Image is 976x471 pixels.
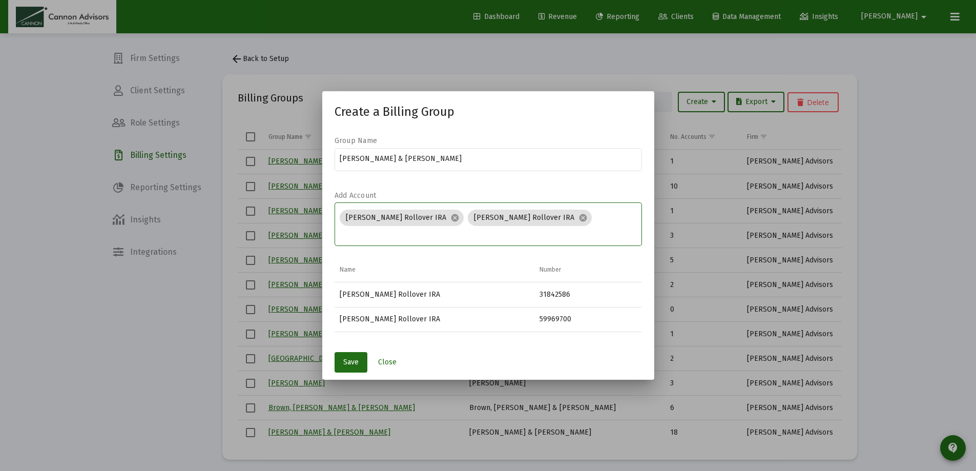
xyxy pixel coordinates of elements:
[335,136,378,145] label: Group Name
[578,213,588,222] mat-icon: cancel
[534,258,642,282] td: Column Number
[539,265,561,274] div: Number
[340,210,464,226] mat-chip: [PERSON_NAME] Rollover IRA
[378,358,397,366] span: Close
[340,155,636,163] input: Group name
[335,258,534,282] td: Column Name
[539,290,637,300] div: 31842586
[335,352,367,373] button: Save
[340,265,356,274] div: Name
[335,104,642,120] h1: Create a Billing Group
[335,191,377,200] label: Add Account
[468,210,592,226] mat-chip: [PERSON_NAME] Rollover IRA
[340,290,529,300] div: [PERSON_NAME] Rollover IRA
[539,314,637,324] div: 59969700
[450,213,460,222] mat-icon: cancel
[335,258,642,332] div: Data grid
[340,208,636,240] mat-chip-list: Assignment Selection
[343,358,359,366] span: Save
[370,352,405,373] button: Close
[340,314,529,324] div: [PERSON_NAME] Rollover IRA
